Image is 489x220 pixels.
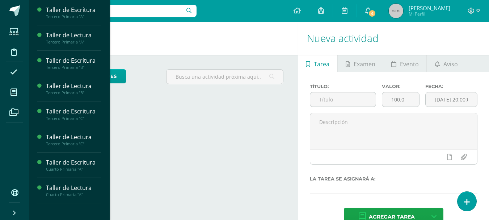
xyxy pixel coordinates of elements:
[46,82,101,95] a: Taller de LecturaTercero Primaria "B"
[46,192,101,197] div: Cuarto Primaria "A"
[307,22,480,55] h1: Nueva actividad
[310,84,376,89] label: Título:
[354,55,375,73] span: Examen
[368,9,376,17] span: 4
[166,70,283,84] input: Busca una actividad próxima aquí...
[426,92,477,107] input: Fecha de entrega
[443,55,458,73] span: Aviso
[310,92,376,107] input: Título
[46,57,101,70] a: Taller de EscrituraTercero Primaria "B"
[46,31,101,45] a: Taller de LecturaTercero Primaria "A"
[46,6,101,19] a: Taller de EscrituraTercero Primaria "A"
[382,84,420,89] label: Valor:
[383,55,426,72] a: Evento
[46,6,101,14] div: Taller de Escritura
[314,55,329,73] span: Tarea
[46,184,101,192] div: Taller de Lectura
[46,133,101,141] div: Taller de Lectura
[46,107,101,121] a: Taller de EscrituraTercero Primaria "C"
[46,158,101,167] div: Taller de Escritura
[409,4,450,12] span: [PERSON_NAME]
[409,11,450,17] span: Mi Perfil
[389,4,403,18] img: 45x45
[46,65,101,70] div: Tercero Primaria "B"
[46,57,101,65] div: Taller de Escritura
[46,31,101,40] div: Taller de Lectura
[46,184,101,197] a: Taller de LecturaCuarto Primaria "A"
[425,84,477,89] label: Fecha:
[46,133,101,146] a: Taller de LecturaTercero Primaria "C"
[46,90,101,95] div: Tercero Primaria "B"
[46,107,101,116] div: Taller de Escritura
[38,22,289,55] h1: Actividades
[400,55,419,73] span: Evento
[46,40,101,45] div: Tercero Primaria "A"
[46,167,101,172] div: Cuarto Primaria "A"
[338,55,383,72] a: Examen
[46,82,101,90] div: Taller de Lectura
[310,176,477,182] label: La tarea se asignará a:
[298,55,337,72] a: Tarea
[34,5,197,17] input: Busca un usuario...
[46,116,101,121] div: Tercero Primaria "C"
[46,158,101,172] a: Taller de EscrituraCuarto Primaria "A"
[46,141,101,146] div: Tercero Primaria "C"
[46,14,101,19] div: Tercero Primaria "A"
[382,92,419,107] input: Puntos máximos
[427,55,465,72] a: Aviso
